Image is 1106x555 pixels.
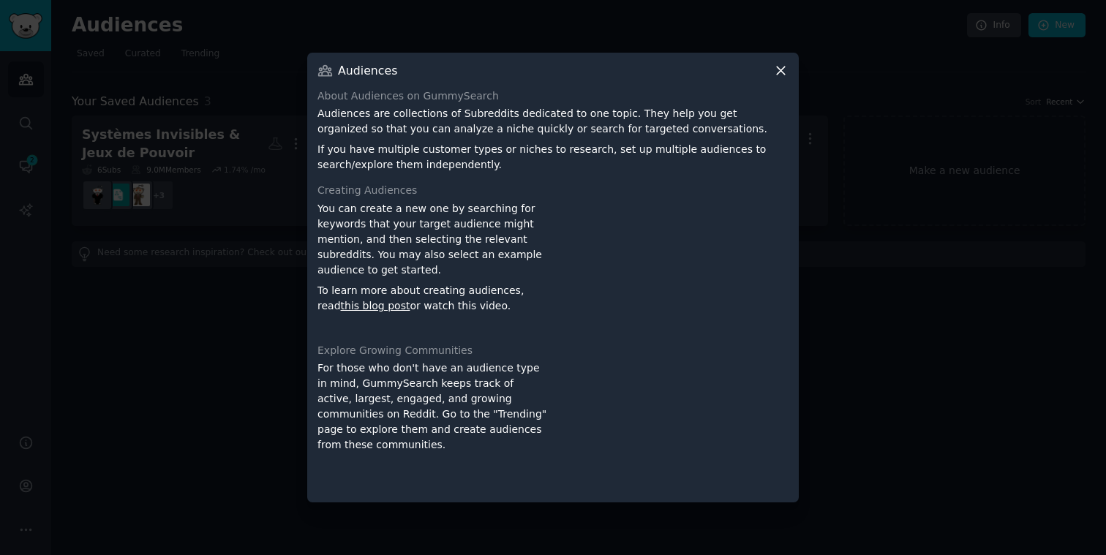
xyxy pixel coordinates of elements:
p: To learn more about creating audiences, read or watch this video. [317,283,548,314]
div: About Audiences on GummySearch [317,88,789,104]
a: this blog post [341,300,410,312]
p: Audiences are collections of Subreddits dedicated to one topic. They help you get organized so th... [317,106,789,137]
h3: Audiences [338,63,397,78]
div: Creating Audiences [317,183,789,198]
div: For those who don't have an audience type in mind, GummySearch keeps track of active, largest, en... [317,360,548,492]
iframe: YouTube video player [558,360,789,492]
iframe: YouTube video player [558,201,789,333]
div: Explore Growing Communities [317,343,789,358]
p: If you have multiple customer types or niches to research, set up multiple audiences to search/ex... [317,142,789,173]
p: You can create a new one by searching for keywords that your target audience might mention, and t... [317,201,548,278]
